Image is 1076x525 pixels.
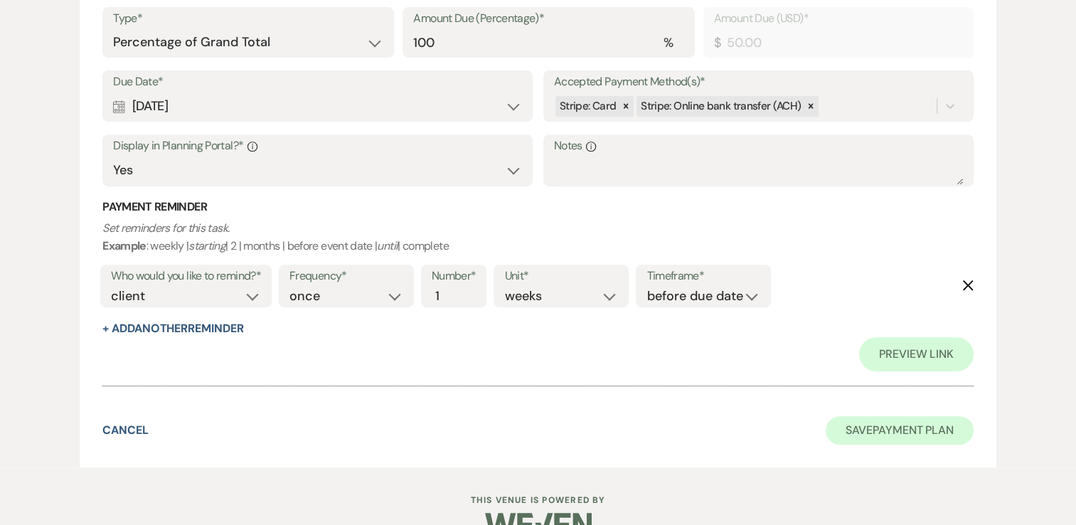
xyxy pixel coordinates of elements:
div: % [664,33,673,53]
label: Amount Due (USD)* [714,9,963,29]
p: : weekly | | 2 | months | before event date | | complete [102,219,974,255]
label: Accepted Payment Method(s)* [554,72,963,92]
label: Due Date* [113,72,522,92]
button: SavePayment Plan [826,416,974,445]
div: [DATE] [113,92,522,120]
b: Example [102,238,147,253]
a: Preview Link [859,337,974,371]
label: Frequency* [289,266,403,287]
div: $ [714,33,720,53]
label: Amount Due (Percentage)* [413,9,683,29]
button: + AddAnotherReminder [102,323,243,334]
i: Set reminders for this task. [102,221,229,235]
h3: Payment Reminder [102,199,974,215]
i: until [377,238,398,253]
span: Stripe: Online bank transfer (ACH) [641,99,801,113]
label: Number* [432,266,476,287]
label: Display in Planning Portal?* [113,136,522,157]
label: Type* [113,9,383,29]
label: Notes [554,136,963,157]
label: Unit* [504,266,618,287]
label: Who would you like to remind?* [111,266,261,287]
button: Cancel [102,425,149,436]
label: Timeframe* [646,266,760,287]
span: Stripe: Card [560,99,616,113]
i: starting [188,238,225,253]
